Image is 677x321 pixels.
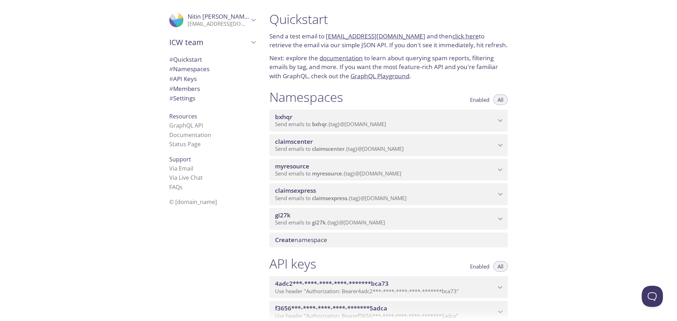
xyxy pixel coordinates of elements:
div: claimscenter namespace [269,134,508,156]
span: Support [169,155,191,163]
a: documentation [319,54,363,62]
div: ICW team [164,33,261,51]
button: All [493,261,508,272]
h1: Namespaces [269,89,343,105]
div: Team Settings [164,93,261,103]
div: Create namespace [269,233,508,247]
span: Settings [169,94,195,102]
div: claimsexpress namespace [269,183,508,205]
span: Send emails to . {tag} @[DOMAIN_NAME] [275,170,401,177]
p: Send a test email to and then to retrieve the email via our simple JSON API. If you don't see it ... [269,32,508,50]
span: gi27k [312,219,326,226]
span: ICW team [169,37,249,47]
a: FAQ [169,183,183,191]
a: Via Email [169,165,193,172]
button: Enabled [466,94,494,105]
span: gi27k [275,211,291,219]
span: # [169,65,173,73]
span: claimsexpress [275,186,316,195]
p: Next: explore the to learn about querying spam reports, filtering emails by tag, and more. If you... [269,54,508,81]
a: [EMAIL_ADDRESS][DOMAIN_NAME] [326,32,425,40]
div: myresource namespace [269,159,508,181]
span: s [180,183,183,191]
span: myresource [312,170,342,177]
span: © [DOMAIN_NAME] [169,198,217,206]
button: Enabled [466,261,494,272]
button: All [493,94,508,105]
a: GraphQL Playground [350,72,409,80]
div: Members [164,84,261,94]
span: Send emails to . {tag} @[DOMAIN_NAME] [275,219,385,226]
div: gi27k namespace [269,208,508,230]
span: # [169,85,173,93]
a: click here [452,32,479,40]
span: Quickstart [169,55,202,63]
span: claimsexpress [312,195,347,202]
span: Send emails to . {tag} @[DOMAIN_NAME] [275,195,407,202]
span: Send emails to . {tag} @[DOMAIN_NAME] [275,121,386,128]
a: Documentation [169,131,211,139]
div: API Keys [164,74,261,84]
p: [EMAIL_ADDRESS][DOMAIN_NAME] [188,20,249,27]
span: Namespaces [169,65,209,73]
span: Nitin [PERSON_NAME] [188,12,250,20]
span: Members [169,85,200,93]
span: API Keys [169,75,197,83]
span: Create [275,236,294,244]
span: Resources [169,112,197,120]
span: claimscenter [275,137,313,146]
div: Namespaces [164,64,261,74]
span: myresource [275,162,309,170]
span: bxhqr [275,113,292,121]
a: GraphQL API [169,122,203,129]
div: bxhqr namespace [269,110,508,131]
span: claimscenter [312,145,344,152]
span: bxhqr [312,121,327,128]
span: Send emails to . {tag} @[DOMAIN_NAME] [275,145,404,152]
iframe: Help Scout Beacon - Open [642,286,663,307]
div: Nitin Jindal [164,8,261,32]
a: Via Live Chat [169,174,203,181]
span: # [169,75,173,83]
span: # [169,55,173,63]
div: Quickstart [164,55,261,64]
a: Status Page [169,140,201,148]
h1: API keys [269,256,316,272]
span: namespace [275,236,327,244]
h1: Quickstart [269,11,508,27]
span: # [169,94,173,102]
